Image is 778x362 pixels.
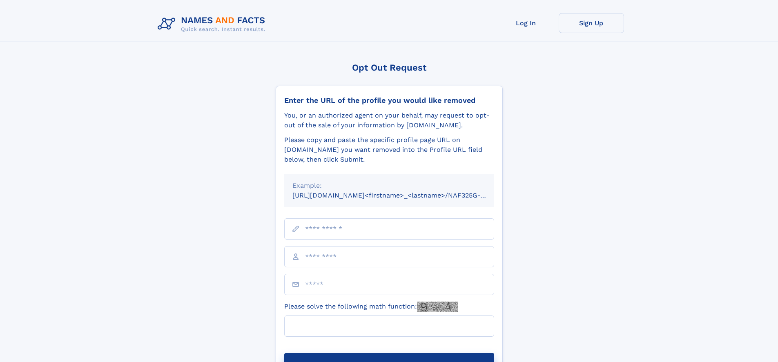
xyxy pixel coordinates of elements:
[284,302,458,312] label: Please solve the following math function:
[276,62,503,73] div: Opt Out Request
[284,96,494,105] div: Enter the URL of the profile you would like removed
[284,135,494,164] div: Please copy and paste the specific profile page URL on [DOMAIN_NAME] you want removed into the Pr...
[292,181,486,191] div: Example:
[292,191,510,199] small: [URL][DOMAIN_NAME]<firstname>_<lastname>/NAF325G-xxxxxxxx
[154,13,272,35] img: Logo Names and Facts
[284,111,494,130] div: You, or an authorized agent on your behalf, may request to opt-out of the sale of your informatio...
[493,13,559,33] a: Log In
[559,13,624,33] a: Sign Up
